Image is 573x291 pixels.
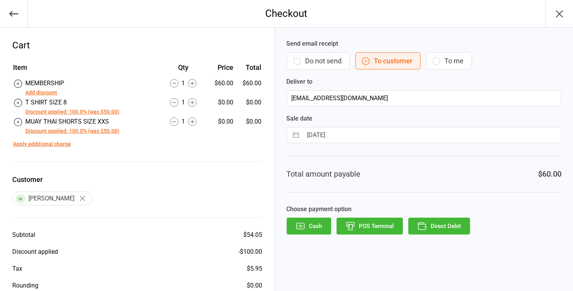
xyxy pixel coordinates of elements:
[244,230,263,240] div: $54.05
[160,79,206,88] div: 1
[207,98,233,107] div: $0.00
[287,114,561,123] label: Sale date
[337,218,403,235] button: POS Terminal
[160,117,206,126] div: 1
[25,118,109,125] span: MUAY THAI SHORTS SIZE XXS
[13,140,71,148] button: Apply additional charge
[12,264,22,273] div: Tax
[12,174,263,185] label: Customer
[426,52,472,69] button: To me
[355,52,421,69] button: To customer
[239,247,263,256] div: - $100.00
[408,218,470,235] button: Direct Debit
[25,79,64,87] span: MEMBERSHIP
[538,168,561,180] div: $60.00
[12,38,263,52] div: Cart
[287,52,350,69] button: Do not send
[287,39,561,48] label: Send email receipt
[247,264,263,273] div: $5.95
[25,127,119,135] button: Discount applied: 100.0% (was $50.00)
[12,192,92,205] div: [PERSON_NAME]
[12,230,35,240] div: Subtotal
[25,99,67,106] span: T SHIRT SIZE 8
[287,77,561,86] label: Deliver to
[207,117,233,126] div: $0.00
[13,62,159,78] th: Item
[287,90,561,106] input: Customer Email
[12,281,38,290] div: Rounding
[207,79,233,88] div: $60.00
[287,205,561,214] label: Choose payment option
[12,247,58,256] div: Discount applied
[287,218,331,235] button: Cash
[236,62,262,78] th: Total
[25,108,119,116] button: Discount applied: 100.0% (was $50.00)
[247,281,263,290] div: $0.00
[25,89,57,97] button: Add discount
[160,62,206,78] th: Qty
[287,168,361,180] div: Total amount payable
[236,117,262,136] td: $0.00
[236,79,262,97] td: $60.00
[160,98,206,107] div: 1
[236,98,262,116] td: $0.00
[207,62,233,73] div: Price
